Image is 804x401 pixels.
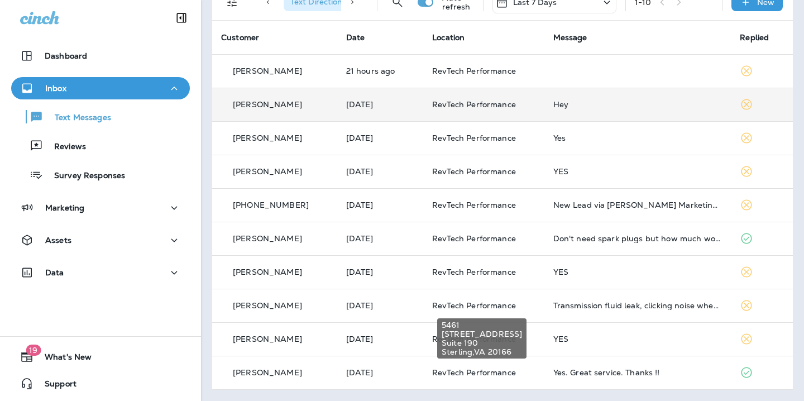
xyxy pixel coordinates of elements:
[346,32,365,42] span: Date
[432,166,516,176] span: RevTech Performance
[553,368,722,377] div: Yes. Great service. Thanks !!
[346,66,414,75] p: Sep 2, 2025 01:21 PM
[432,334,516,344] span: RevTech Performance
[233,301,302,310] p: [PERSON_NAME]
[346,268,414,276] p: Aug 28, 2025 11:40 AM
[346,301,414,310] p: Aug 28, 2025 11:00 AM
[221,32,259,42] span: Customer
[432,32,465,42] span: Location
[442,330,522,338] span: [STREET_ADDRESS]
[346,167,414,176] p: Sep 1, 2025 11:19 AM
[11,373,190,395] button: Support
[233,200,309,209] p: [PHONE_NUMBER]
[44,113,111,123] p: Text Messages
[45,51,87,60] p: Dashboard
[553,301,722,310] div: Transmission fluid leak, clicking noise when turning, replace parking brake release, quote head u...
[553,335,722,343] div: YES
[346,368,414,377] p: Aug 27, 2025 09:07 AM
[45,203,84,212] p: Marketing
[346,100,414,109] p: Sep 1, 2025 05:06 PM
[43,171,125,182] p: Survey Responses
[233,66,302,75] p: [PERSON_NAME]
[11,134,190,157] button: Reviews
[45,84,66,93] p: Inbox
[346,234,414,243] p: Aug 28, 2025 11:47 AM
[233,368,302,377] p: [PERSON_NAME]
[432,233,516,244] span: RevTech Performance
[432,367,516,378] span: RevTech Performance
[442,347,522,356] span: Sterling , VA 20166
[233,268,302,276] p: [PERSON_NAME]
[233,100,302,109] p: [PERSON_NAME]
[432,99,516,109] span: RevTech Performance
[553,234,722,243] div: Don't need spark plugs but how much would a down pipe installation cost?
[432,200,516,210] span: RevTech Performance
[553,268,722,276] div: YES
[432,267,516,277] span: RevTech Performance
[11,163,190,187] button: Survey Responses
[553,32,587,42] span: Message
[45,236,71,245] p: Assets
[432,66,516,76] span: RevTech Performance
[233,167,302,176] p: [PERSON_NAME]
[45,268,64,277] p: Data
[442,338,522,347] span: Suite 190
[11,261,190,284] button: Data
[33,379,76,393] span: Support
[553,200,722,209] div: New Lead via Merrick Marketing, Customer Name: Michael P., Contact info: 7039445598, Job Info: I ...
[432,300,516,311] span: RevTech Performance
[11,45,190,67] button: Dashboard
[346,133,414,142] p: Sep 1, 2025 03:24 PM
[11,229,190,251] button: Assets
[166,7,197,29] button: Collapse Sidebar
[346,200,414,209] p: Aug 28, 2025 01:42 PM
[432,133,516,143] span: RevTech Performance
[43,142,86,152] p: Reviews
[553,100,722,109] div: Hey
[26,345,41,356] span: 19
[553,133,722,142] div: Yes
[11,105,190,128] button: Text Messages
[11,197,190,219] button: Marketing
[740,32,769,42] span: Replied
[233,335,302,343] p: [PERSON_NAME]
[11,77,190,99] button: Inbox
[233,234,302,243] p: [PERSON_NAME]
[233,133,302,142] p: [PERSON_NAME]
[442,321,522,330] span: 5461
[553,167,722,176] div: YES
[346,335,414,343] p: Aug 27, 2025 11:22 AM
[11,346,190,368] button: 19What's New
[33,352,92,366] span: What's New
